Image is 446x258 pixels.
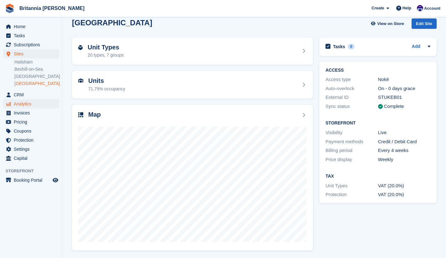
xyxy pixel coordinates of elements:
[412,18,437,31] a: Edit Site
[378,76,431,83] div: Nokē
[326,129,378,136] div: Visibility
[378,191,431,198] div: VAT (20.0%)
[14,109,51,117] span: Invoices
[72,18,152,27] h2: [GEOGRAPHIC_DATA]
[6,168,62,174] span: Storefront
[326,121,430,126] h2: Storefront
[348,44,355,49] div: 0
[3,176,59,185] a: menu
[326,156,378,163] div: Price display
[3,109,59,117] a: menu
[377,21,404,27] span: View on Store
[326,182,378,190] div: Unit Types
[88,86,125,92] div: 71.79% occupancy
[3,31,59,40] a: menu
[52,176,59,184] a: Preview store
[3,40,59,49] a: menu
[14,176,51,185] span: Booking Portal
[378,129,431,136] div: Live
[326,174,430,179] h2: Tax
[378,85,431,92] div: On - 0 days grace
[412,43,420,50] a: Add
[424,5,440,12] span: Account
[3,127,59,135] a: menu
[417,5,423,11] img: Cameron Ballard
[88,44,124,51] h2: Unit Types
[14,154,51,163] span: Capital
[14,73,59,79] a: [GEOGRAPHIC_DATA]
[3,22,59,31] a: menu
[378,94,431,101] div: STUKEB01
[333,44,345,49] h2: Tasks
[72,38,313,65] a: Unit Types 20 types, 7 groups
[14,136,51,144] span: Protection
[378,156,431,163] div: Weekly
[3,145,59,154] a: menu
[88,77,125,84] h2: Units
[3,49,59,58] a: menu
[72,71,313,99] a: Units 71.79% occupancy
[14,145,51,154] span: Settings
[378,147,431,154] div: Every 4 weeks
[14,49,51,58] span: Sites
[72,105,313,251] a: Map
[372,5,384,11] span: Create
[378,138,431,145] div: Credit / Debit Card
[326,68,430,73] h2: ACCESS
[14,22,51,31] span: Home
[78,78,83,83] img: unit-icn-7be61d7bf1b0ce9d3e12c5938cc71ed9869f7b940bace4675aadf7bd6d80202e.svg
[14,40,51,49] span: Subscriptions
[326,85,378,92] div: Auto-overlock
[3,118,59,126] a: menu
[78,112,83,117] img: map-icn-33ee37083ee616e46c38cad1a60f524a97daa1e2b2c8c0bc3eb3415660979fc1.svg
[5,4,14,13] img: stora-icon-8386f47178a22dfd0bd8f6a31ec36ba5ce8667c1dd55bd0f319d3a0aa187defe.svg
[14,59,59,65] a: Hailsham
[14,99,51,108] span: Analytics
[14,118,51,126] span: Pricing
[412,18,437,29] div: Edit Site
[326,103,378,110] div: Sync status
[326,76,378,83] div: Access type
[326,147,378,154] div: Billing period
[78,45,83,50] img: unit-type-icn-2b2737a686de81e16bb02015468b77c625bbabd49415b5ef34ead5e3b44a266d.svg
[402,5,411,11] span: Help
[326,191,378,198] div: Protection
[3,99,59,108] a: menu
[326,138,378,145] div: Payment methods
[14,81,59,87] a: [GEOGRAPHIC_DATA]
[378,182,431,190] div: VAT (20.0%)
[14,127,51,135] span: Coupons
[384,103,404,110] div: Complete
[3,90,59,99] a: menu
[3,136,59,144] a: menu
[88,52,124,58] div: 20 types, 7 groups
[326,94,378,101] div: External ID
[88,111,101,118] h2: Map
[17,3,87,13] a: Britannia [PERSON_NAME]
[3,154,59,163] a: menu
[370,18,407,29] a: View on Store
[14,90,51,99] span: CRM
[14,31,51,40] span: Tasks
[14,66,59,72] a: Bexhill-on-Sea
